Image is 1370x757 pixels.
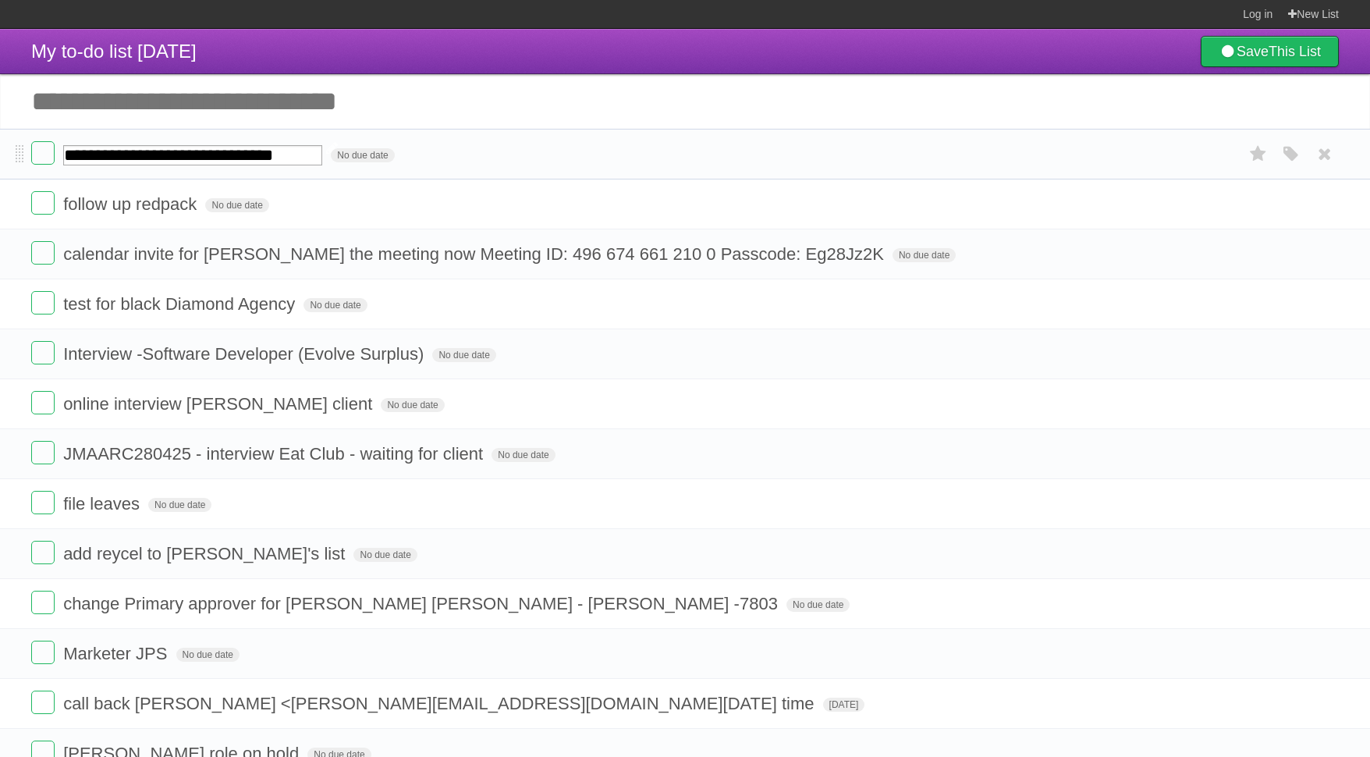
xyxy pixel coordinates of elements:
[63,694,818,713] span: call back [PERSON_NAME] < [PERSON_NAME][EMAIL_ADDRESS][DOMAIN_NAME] [DATE] time
[148,498,211,512] span: No due date
[176,648,240,662] span: No due date
[63,544,349,563] span: add reycel to [PERSON_NAME]'s list
[31,591,55,614] label: Done
[31,541,55,564] label: Done
[31,491,55,514] label: Done
[31,191,55,215] label: Done
[63,244,888,264] span: calendar invite for [PERSON_NAME] the meeting now Meeting ID: 496 674 661 210 0 Passcode: Eg28Jz2K
[303,298,367,312] span: No due date
[381,398,444,412] span: No due date
[31,291,55,315] label: Done
[31,641,55,664] label: Done
[823,698,865,712] span: [DATE]
[1244,141,1273,167] label: Star task
[893,248,956,262] span: No due date
[63,194,201,214] span: follow up redpack
[432,348,495,362] span: No due date
[1269,44,1321,59] b: This List
[31,241,55,265] label: Done
[31,691,55,714] label: Done
[353,548,417,562] span: No due date
[1201,36,1339,67] a: SaveThis List
[492,448,555,462] span: No due date
[63,394,376,414] span: online interview [PERSON_NAME] client
[786,598,850,612] span: No due date
[63,594,782,613] span: change Primary approver for [PERSON_NAME] [PERSON_NAME] - [PERSON_NAME] -7803
[31,141,55,165] label: Done
[63,344,428,364] span: Interview -Software Developer (Evolve Surplus)
[331,148,394,162] span: No due date
[31,391,55,414] label: Done
[31,441,55,464] label: Done
[63,444,487,464] span: JMAARC280425 - interview Eat Club - waiting for client
[63,494,144,514] span: file leaves
[63,644,171,663] span: Marketer JPS
[205,198,268,212] span: No due date
[63,294,299,314] span: test for black Diamond Agency
[31,341,55,364] label: Done
[31,41,197,62] span: My to-do list [DATE]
